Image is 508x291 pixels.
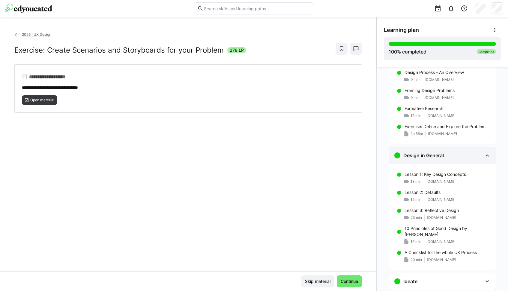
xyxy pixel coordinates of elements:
span: [DOMAIN_NAME] [426,113,456,118]
span: 2025 | UX Design [22,32,51,37]
span: 100 [389,49,397,55]
span: [DOMAIN_NAME] [425,95,454,100]
span: [DOMAIN_NAME] [426,239,456,244]
span: [DOMAIN_NAME] [427,257,456,262]
input: Search skills and learning paths… [203,6,311,11]
p: Framing Design Problems [405,87,455,93]
button: Continue [337,275,362,287]
span: [DOMAIN_NAME] [426,179,456,184]
p: Lesson 2: Defaults [405,189,441,195]
span: 2h 56m [411,131,423,136]
button: Skip material [301,275,334,287]
span: [DOMAIN_NAME] [425,77,454,82]
p: 10 Principles of Good Design by [PERSON_NAME] [405,225,491,237]
span: 15 min [411,197,421,202]
span: 15 min [411,113,421,118]
p: Formative Research [405,106,443,112]
span: 15 min [411,239,421,244]
button: Open material [22,95,57,105]
p: Lesson 3: Reflective Design [405,207,459,213]
h3: Design in General [403,152,444,158]
span: [DOMAIN_NAME] [427,215,456,220]
span: 20 min [411,257,422,262]
a: 2025 | UX Design [14,32,51,37]
span: Open material [30,98,55,103]
span: [DOMAIN_NAME] [428,131,457,136]
p: Lesson 1: Key Design Concepts [405,171,466,177]
p: A Checklist for the whole UX Process [405,250,477,256]
p: Design Process - An Overview [405,69,464,75]
span: [DOMAIN_NAME] [426,197,456,202]
span: Skip material [304,278,331,284]
h3: Ideate [403,278,417,284]
span: Learning plan [384,27,419,33]
h2: Exercise: Create Scenarios and Storyboards for your Problem [14,46,224,55]
span: Continue [340,278,359,284]
span: 9 min [411,95,420,100]
p: Exercise: Define and Explore the Problem [405,124,486,130]
div: Completed [477,49,496,54]
span: 278 LP [230,47,244,53]
span: 18 min [411,179,421,184]
div: % completed [389,48,426,55]
span: 23 min [411,215,422,220]
span: 9 min [411,77,420,82]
